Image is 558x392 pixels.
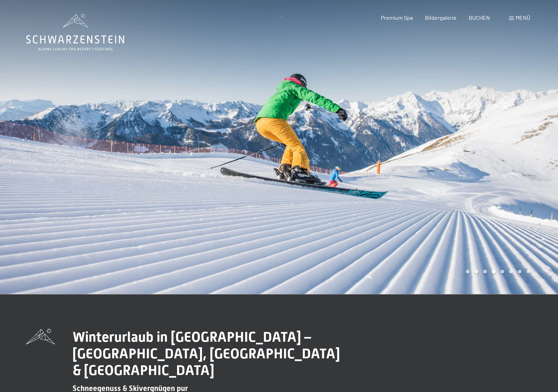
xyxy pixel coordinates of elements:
[73,329,340,378] span: Winterurlaub in [GEOGRAPHIC_DATA] – [GEOGRAPHIC_DATA], [GEOGRAPHIC_DATA] & [GEOGRAPHIC_DATA]
[463,270,530,273] div: Carousel Pagination
[516,14,530,21] span: Menü
[469,14,490,21] a: BUCHEN
[425,14,457,21] a: Bildergalerie
[483,270,487,273] div: Carousel Page 3
[492,270,495,273] div: Carousel Page 4 (Current Slide)
[474,270,478,273] div: Carousel Page 2
[518,270,522,273] div: Carousel Page 7
[509,270,513,273] div: Carousel Page 6
[466,270,469,273] div: Carousel Page 1
[500,270,504,273] div: Carousel Page 5
[526,270,530,273] div: Carousel Page 8
[381,14,413,21] a: Premium Spa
